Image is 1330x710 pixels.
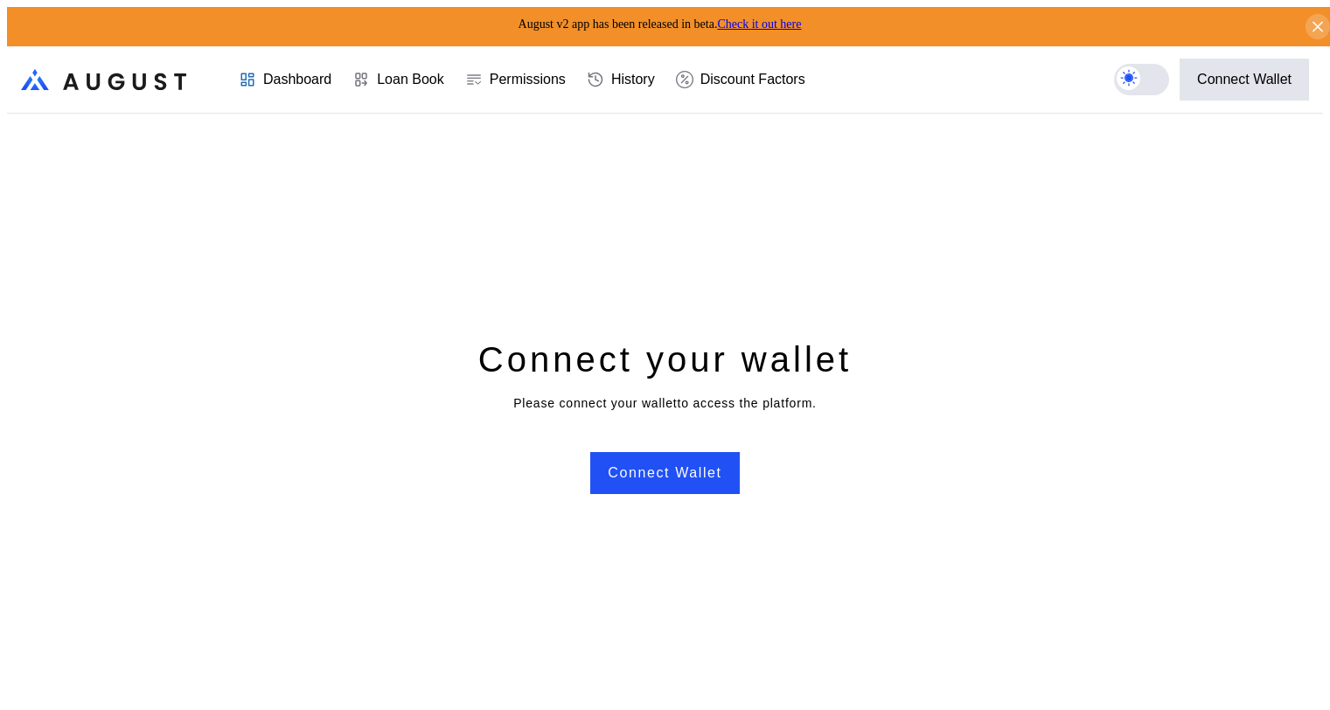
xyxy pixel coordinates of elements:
button: Connect Wallet [1180,59,1309,101]
a: Loan Book [342,47,455,112]
ya-tr-span: Loan Book [377,72,444,87]
ya-tr-span: Connect Wallet [1197,72,1292,87]
a: Discount Factors [665,47,816,112]
button: Connect Wallet [590,452,739,494]
a: History [576,47,665,112]
ya-tr-span: to access the platform. [678,396,817,410]
ya-tr-span: August v2 app has been released in beta. [519,17,718,31]
ya-tr-span: History [611,72,655,87]
a: Dashboard [228,47,342,112]
ya-tr-span: Connect your wallet [478,337,852,382]
a: Permissions [455,47,576,112]
ya-tr-span: Permissions [490,72,566,87]
ya-tr-span: Discount Factors [700,72,805,87]
ya-tr-span: Please connect your wallet [513,396,677,410]
a: Check it out here [717,17,801,31]
ya-tr-span: Dashboard [263,72,331,87]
